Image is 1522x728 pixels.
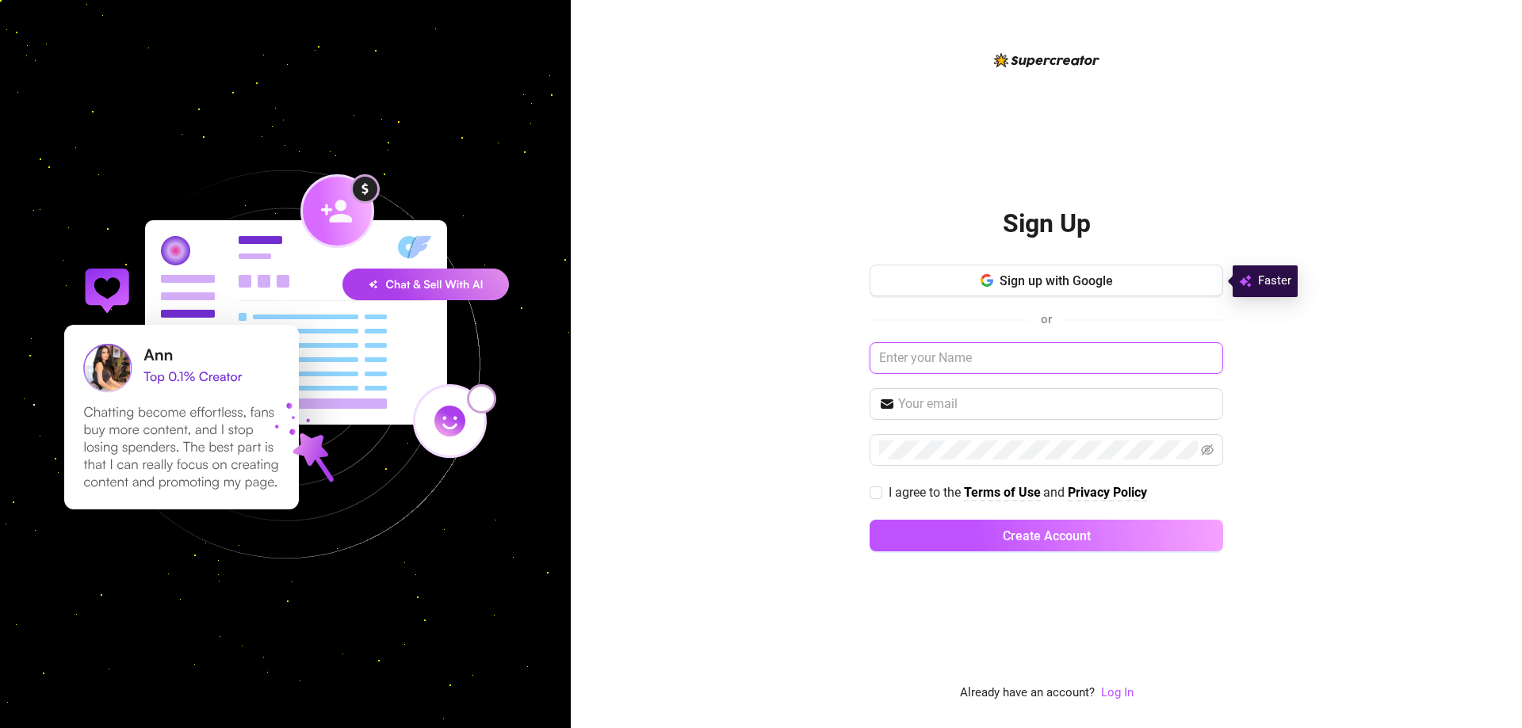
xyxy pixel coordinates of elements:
span: eye-invisible [1201,444,1214,456]
img: signup-background-D0MIrEPF.svg [11,90,560,638]
button: Create Account [870,520,1223,551]
img: logo-BBDzfeDw.svg [994,53,1099,67]
span: Create Account [1003,528,1091,543]
a: Terms of Use [964,485,1041,501]
a: Log In [1101,685,1134,699]
span: I agree to the [889,485,964,500]
a: Log In [1101,684,1134,703]
button: Sign up with Google [870,265,1223,296]
span: Sign up with Google [1000,273,1113,288]
a: Privacy Policy [1068,485,1147,501]
span: Already have an account? [960,684,1095,703]
span: and [1043,485,1068,500]
h2: Sign Up [1003,208,1091,240]
strong: Privacy Policy [1068,485,1147,500]
span: or [1041,312,1052,326]
input: Your email [898,394,1214,414]
input: Enter your Name [870,342,1223,374]
strong: Terms of Use [964,485,1041,500]
span: Faster [1258,272,1291,291]
img: svg%3e [1239,272,1252,291]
